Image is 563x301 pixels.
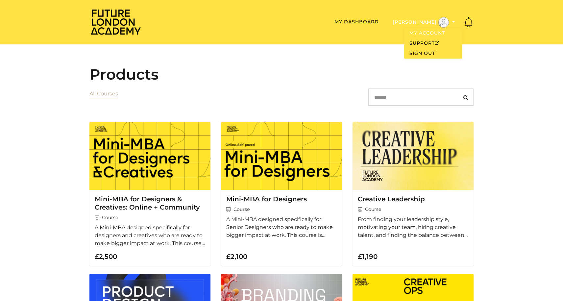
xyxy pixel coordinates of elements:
[358,206,468,213] span: Course
[404,48,462,59] a: Sign Out
[226,215,337,239] p: A Mini-MBA designed specifically for Senior Designers who are ready to make bigger impact at work...
[358,195,468,203] h3: Creative Leadership
[89,90,118,97] a: All Courses
[404,38,462,48] a: SupportOpen in a new window
[89,9,142,35] img: Home Page
[358,253,378,261] strong: £1,190
[95,224,205,247] p: A Mini-MBA designed specifically for designers and creatives who are ready to make bigger impact ...
[221,122,342,266] a: Mini-MBA for Designers Course A Mini-MBA designed specifically for Senior Designers who are ready...
[226,253,247,261] strong: £2,100
[226,206,337,213] span: Course
[404,28,462,38] a: My Account
[226,195,337,203] h3: Mini-MBA for Designers
[89,122,210,266] a: Mini-MBA for Designers & Creatives: Online + Community Course A Mini-MBA designed specifically fo...
[95,214,205,221] span: Course
[435,41,440,45] i: Open in a new window
[358,215,468,239] p: From finding your leadership style, motivating your team, hiring creative talent, and finding the...
[353,122,474,266] a: Creative Leadership Course From finding your leadership style, motivating your team, hiring creat...
[89,65,474,83] h2: Products
[334,19,379,25] a: My Dashboard
[95,253,117,261] strong: £2,500
[391,17,457,28] button: Toggle menu
[95,195,205,212] h3: Mini-MBA for Designers & Creatives: Online + Community
[89,88,118,111] nav: Categories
